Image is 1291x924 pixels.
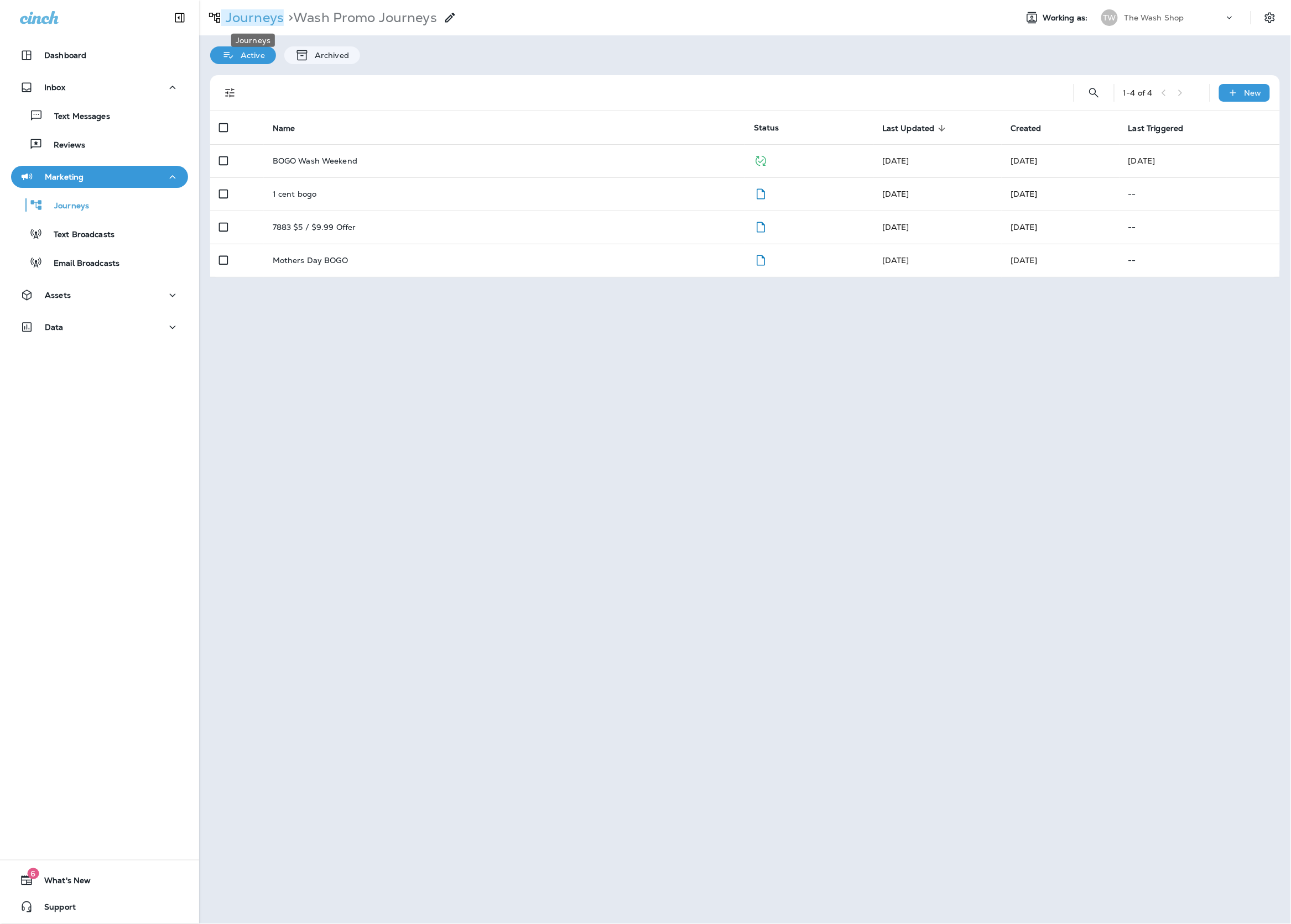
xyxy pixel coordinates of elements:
button: Settings [1260,8,1280,28]
p: Mothers Day BOGO [273,256,348,265]
button: 6What's New [11,869,188,891]
button: Assets [11,284,188,306]
p: Journeys [221,9,284,26]
button: Filters [219,82,241,104]
p: Dashboard [44,51,86,60]
span: Name [273,123,310,133]
p: Inbox [44,83,65,92]
span: Brookelynn Miller [1011,222,1038,232]
button: Dashboard [11,44,188,66]
p: Journeys [43,201,89,212]
button: Search Journeys [1083,82,1105,104]
button: Journeys [11,193,188,217]
button: Collapse Sidebar [164,7,195,29]
p: 7883 $5 / $9.99 Offer [273,223,356,232]
button: Reviews [11,133,188,156]
button: Marketing [11,166,188,188]
div: 1 - 4 of 4 [1123,88,1153,97]
span: Name [273,124,295,133]
span: Draft [754,254,768,264]
span: Brookelynn Miller [882,222,909,232]
button: Data [11,316,188,338]
button: Email Broadcasts [11,251,188,274]
p: 1 cent bogo [273,190,317,198]
p: Reviews [43,140,85,151]
span: Brookelynn Miller [1011,189,1038,199]
span: 6 [27,868,39,879]
span: Draft [754,188,768,198]
button: Text Broadcasts [11,222,188,245]
p: Text Messages [43,112,110,122]
p: -- [1128,190,1271,198]
div: TW [1101,9,1118,26]
p: Text Broadcasts [43,230,114,240]
p: Archived [309,51,349,60]
div: Journeys [231,34,275,47]
span: Brookelynn Miller [1011,156,1038,166]
button: Support [11,896,188,918]
p: Assets [45,291,71,300]
span: Created [1011,124,1042,133]
span: Brookelynn Miller [1011,255,1038,265]
p: -- [1128,256,1271,265]
p: Marketing [45,172,84,181]
span: Working as: [1043,13,1090,23]
span: Brookelynn Miller [882,189,909,199]
p: New [1245,88,1262,97]
span: Status [754,123,779,133]
span: What's New [33,876,91,889]
button: Text Messages [11,104,188,127]
p: Email Broadcasts [43,259,119,269]
span: Published [754,155,768,165]
p: Active [235,51,265,60]
span: Last Updated [882,124,935,133]
p: -- [1128,223,1271,232]
p: BOGO Wash Weekend [273,156,357,165]
span: Last Updated [882,123,949,133]
p: Data [45,323,64,332]
span: Last Triggered [1128,123,1198,133]
span: Brookelynn Miller [882,255,909,265]
p: Wash Promo Journeys [284,9,437,26]
span: Brookelynn Miller [882,156,909,166]
span: Last Triggered [1128,124,1184,133]
span: Support [33,902,76,916]
p: The Wash Shop [1125,13,1184,22]
span: Draft [754,221,768,231]
button: Inbox [11,76,188,98]
span: Created [1011,123,1056,133]
td: [DATE] [1120,144,1280,177]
